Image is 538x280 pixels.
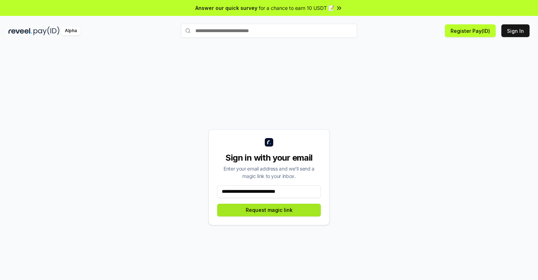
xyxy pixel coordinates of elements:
img: reveel_dark [8,26,32,35]
img: logo_small [265,138,273,147]
div: Alpha [61,26,81,35]
button: Register Pay(ID) [445,24,496,37]
div: Sign in with your email [217,152,321,163]
div: Enter your email address and we’ll send a magic link to your inbox. [217,165,321,180]
button: Request magic link [217,204,321,216]
span: Answer our quick survey [195,4,257,12]
img: pay_id [33,26,60,35]
button: Sign In [501,24,530,37]
span: for a chance to earn 10 USDT 📝 [259,4,334,12]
